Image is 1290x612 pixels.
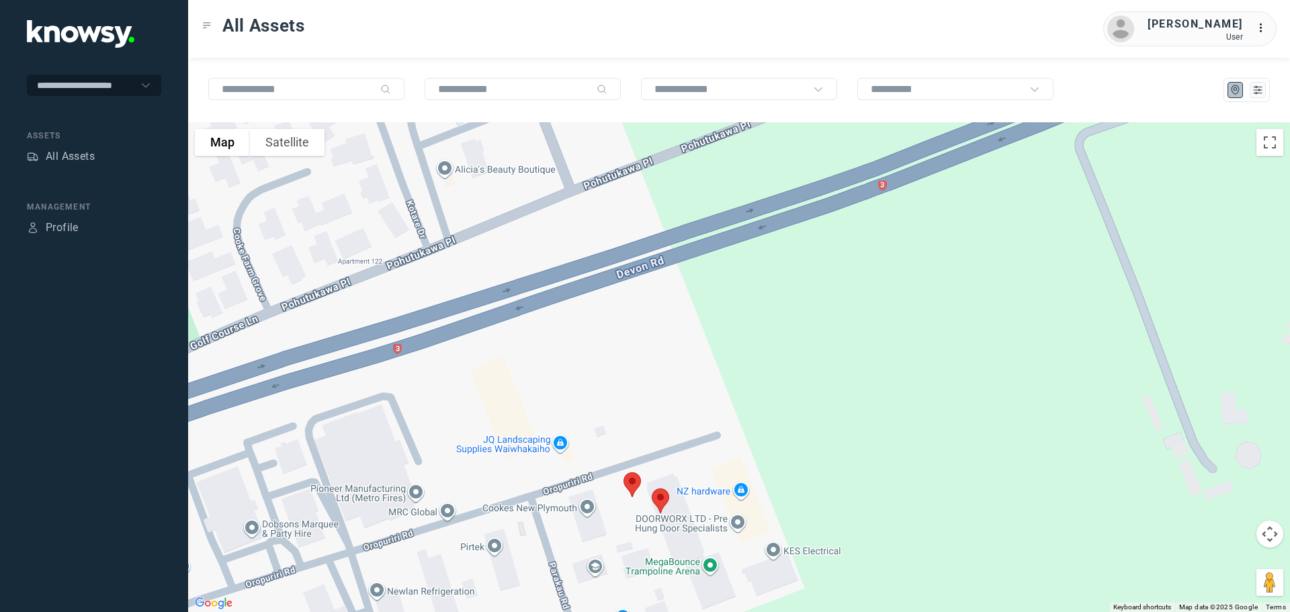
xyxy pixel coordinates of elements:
[1256,129,1283,156] button: Toggle fullscreen view
[1257,23,1271,33] tspan: ...
[202,21,212,30] div: Toggle Menu
[46,220,79,236] div: Profile
[1179,603,1258,611] span: Map data ©2025 Google
[27,201,161,213] div: Management
[1266,603,1286,611] a: Terms (opens in new tab)
[1256,569,1283,596] button: Drag Pegman onto the map to open Street View
[1107,15,1134,42] img: avatar.png
[1256,521,1283,548] button: Map camera controls
[27,20,134,48] img: Application Logo
[191,595,236,612] a: Open this area in Google Maps (opens a new window)
[27,220,79,236] a: ProfileProfile
[27,148,95,165] a: AssetsAll Assets
[1148,32,1243,42] div: User
[1256,20,1273,36] div: :
[222,13,305,38] span: All Assets
[195,129,250,156] button: Show street map
[1230,84,1242,96] div: Map
[27,130,161,142] div: Assets
[1256,20,1273,38] div: :
[27,150,39,163] div: Assets
[46,148,95,165] div: All Assets
[597,84,607,95] div: Search
[1113,603,1171,612] button: Keyboard shortcuts
[27,222,39,234] div: Profile
[191,595,236,612] img: Google
[1252,84,1264,96] div: List
[380,84,391,95] div: Search
[1148,16,1243,32] div: [PERSON_NAME]
[250,129,325,156] button: Show satellite imagery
